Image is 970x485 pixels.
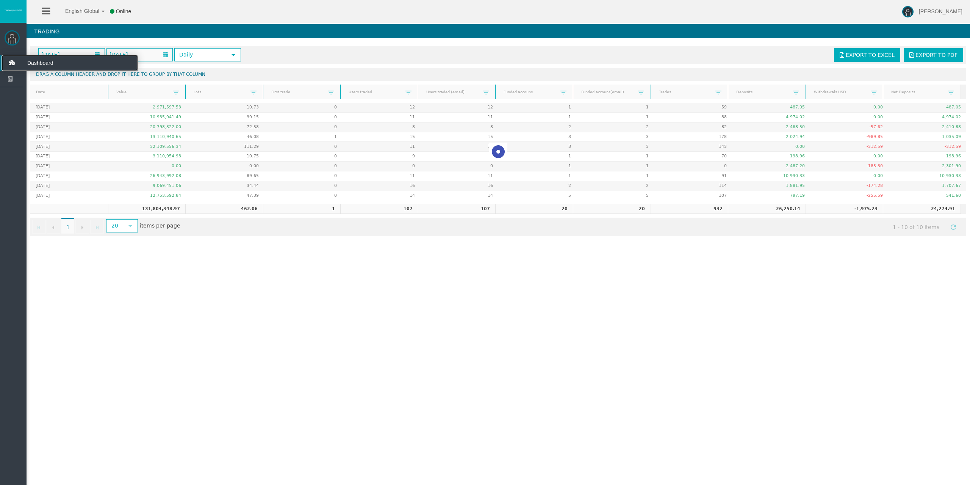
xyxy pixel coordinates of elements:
td: 131,804,348.97 [108,204,186,214]
a: Go to the previous page [47,220,60,234]
h4: Trading [27,24,970,38]
span: English Global [55,8,99,14]
span: select [127,223,133,229]
a: Trades [654,87,715,97]
td: 462.06 [185,204,263,214]
span: 1 [61,218,74,234]
a: Go to the next page [75,220,89,234]
a: Date [31,87,107,97]
a: Refresh [947,220,960,233]
span: [PERSON_NAME] [919,8,962,14]
span: Dashboard [22,55,96,71]
span: Go to the last page [94,224,100,231]
span: Go to the first page [36,224,42,231]
a: Value [111,87,173,97]
a: Go to the first page [32,220,46,234]
a: Dashboard [2,55,138,71]
a: Users traded (email) [421,87,483,97]
a: Funded accouns [499,87,560,97]
span: Refresh [950,224,956,230]
td: 1 [263,204,341,214]
a: Net Deposits [887,87,948,97]
td: 20 [495,204,573,214]
span: Daily [175,49,227,61]
a: Export to PDF [904,48,963,62]
td: 107 [340,204,418,214]
td: 24,274.91 [883,204,961,214]
td: 107 [418,204,496,214]
td: 20 [573,204,651,214]
span: 1 - 10 of 10 items [886,220,947,234]
span: Online [116,8,131,14]
span: Go to the next page [79,224,85,231]
td: -1,975.23 [806,204,883,214]
a: Go to the last page [90,220,104,234]
td: 26,250.14 [728,204,806,214]
a: Funded accouns(email) [576,87,638,97]
span: [DATE] [107,49,130,60]
span: Go to the previous page [50,224,56,231]
span: items per page [104,220,180,232]
div: Drag a column header and drop it here to group by that column [30,68,966,81]
a: Users traded [344,87,405,97]
span: Export to Excel [846,52,895,58]
a: Withdrawals USD [809,87,870,97]
a: Deposits [732,87,793,97]
a: Export to Excel [834,48,900,62]
img: logo.svg [4,9,23,12]
span: 20 [107,220,123,232]
span: [DATE] [39,49,62,60]
img: user-image [902,6,914,17]
span: Export to PDF [915,52,957,58]
a: Lots [189,87,250,97]
span: select [230,52,236,58]
a: First trade [266,87,328,97]
td: 932 [651,204,728,214]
